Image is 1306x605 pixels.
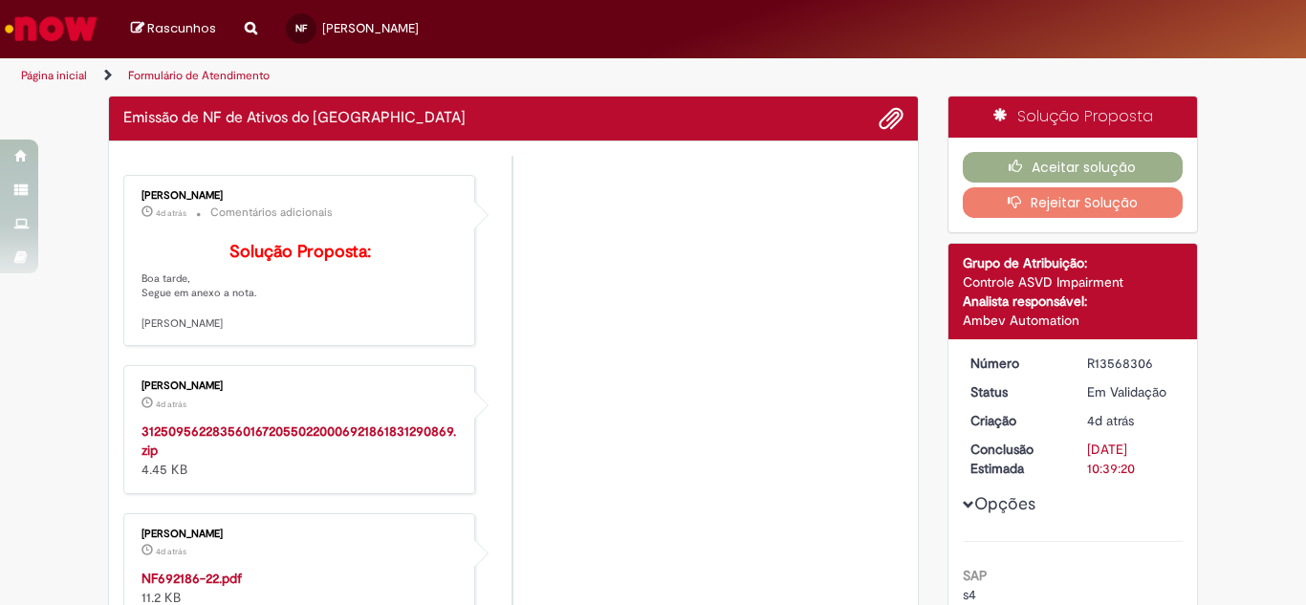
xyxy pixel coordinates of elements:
b: Solução Proposta: [229,241,371,263]
div: Controle ASVD Impairment [963,272,1184,292]
span: s4 [963,586,976,603]
a: Página inicial [21,68,87,83]
span: 4d atrás [1087,412,1134,429]
span: Rascunhos [147,19,216,37]
dt: Conclusão Estimada [956,440,1074,478]
time: 25/09/2025 17:46:02 [156,207,186,219]
div: [PERSON_NAME] [141,380,460,392]
time: 25/09/2025 17:45:57 [156,546,186,557]
dt: Criação [956,411,1074,430]
time: 25/09/2025 17:39:15 [1087,412,1134,429]
div: Grupo de Atribuição: [963,253,1184,272]
div: Solução Proposta [948,97,1198,138]
div: 4.45 KB [141,421,460,479]
a: NF692186-22.pdf [141,570,242,587]
span: NF [295,22,307,34]
button: Adicionar anexos [879,106,903,131]
div: [PERSON_NAME] [141,529,460,540]
div: 25/09/2025 17:39:15 [1087,411,1176,430]
small: Comentários adicionais [210,205,333,221]
div: Analista responsável: [963,292,1184,311]
a: Formulário de Atendimento [128,68,270,83]
div: [DATE] 10:39:20 [1087,440,1176,478]
img: ServiceNow [2,10,100,48]
b: SAP [963,567,988,584]
ul: Trilhas de página [14,58,857,94]
h2: Emissão de NF de Ativos do ASVD Histórico de tíquete [123,110,466,127]
div: [PERSON_NAME] [141,190,460,202]
a: 31250956228356016720550220006921861831290869.zip [141,422,456,459]
button: Aceitar solução [963,152,1184,183]
time: 25/09/2025 17:45:57 [156,399,186,410]
button: Rejeitar Solução [963,187,1184,218]
p: Boa tarde, Segue em anexo a nota. [PERSON_NAME] [141,243,460,332]
span: 4d atrás [156,546,186,557]
dt: Status [956,382,1074,401]
div: Em Validação [1087,382,1176,401]
div: Ambev Automation [963,311,1184,330]
dt: Número [956,354,1074,373]
span: [PERSON_NAME] [322,20,419,36]
a: Rascunhos [131,20,216,38]
div: R13568306 [1087,354,1176,373]
span: 4d atrás [156,399,186,410]
span: 4d atrás [156,207,186,219]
